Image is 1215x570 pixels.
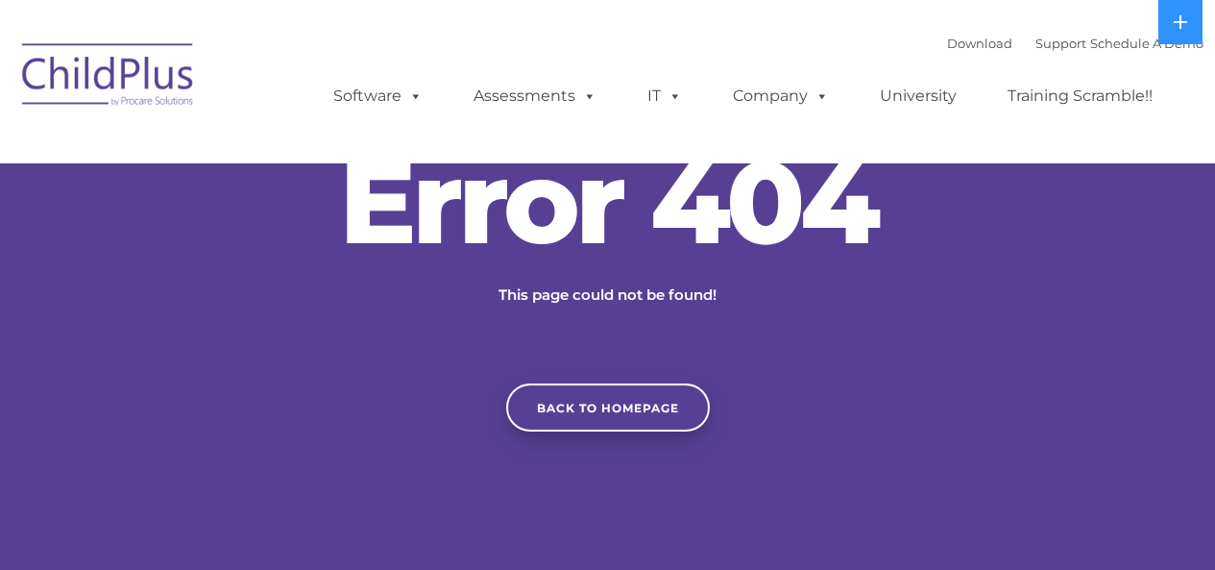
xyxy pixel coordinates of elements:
a: Download [947,36,1012,51]
a: Back to homepage [506,384,710,432]
a: Training Scramble!! [988,77,1172,115]
a: Schedule A Demo [1090,36,1203,51]
img: ChildPlus by Procare Solutions [12,30,205,126]
a: Software [314,77,442,115]
a: University [861,77,976,115]
a: Assessments [454,77,616,115]
a: Company [714,77,848,115]
h2: Error 404 [320,144,896,260]
p: This page could not be found! [406,284,810,307]
a: IT [628,77,701,115]
font: | [947,36,1203,51]
a: Support [1035,36,1086,51]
